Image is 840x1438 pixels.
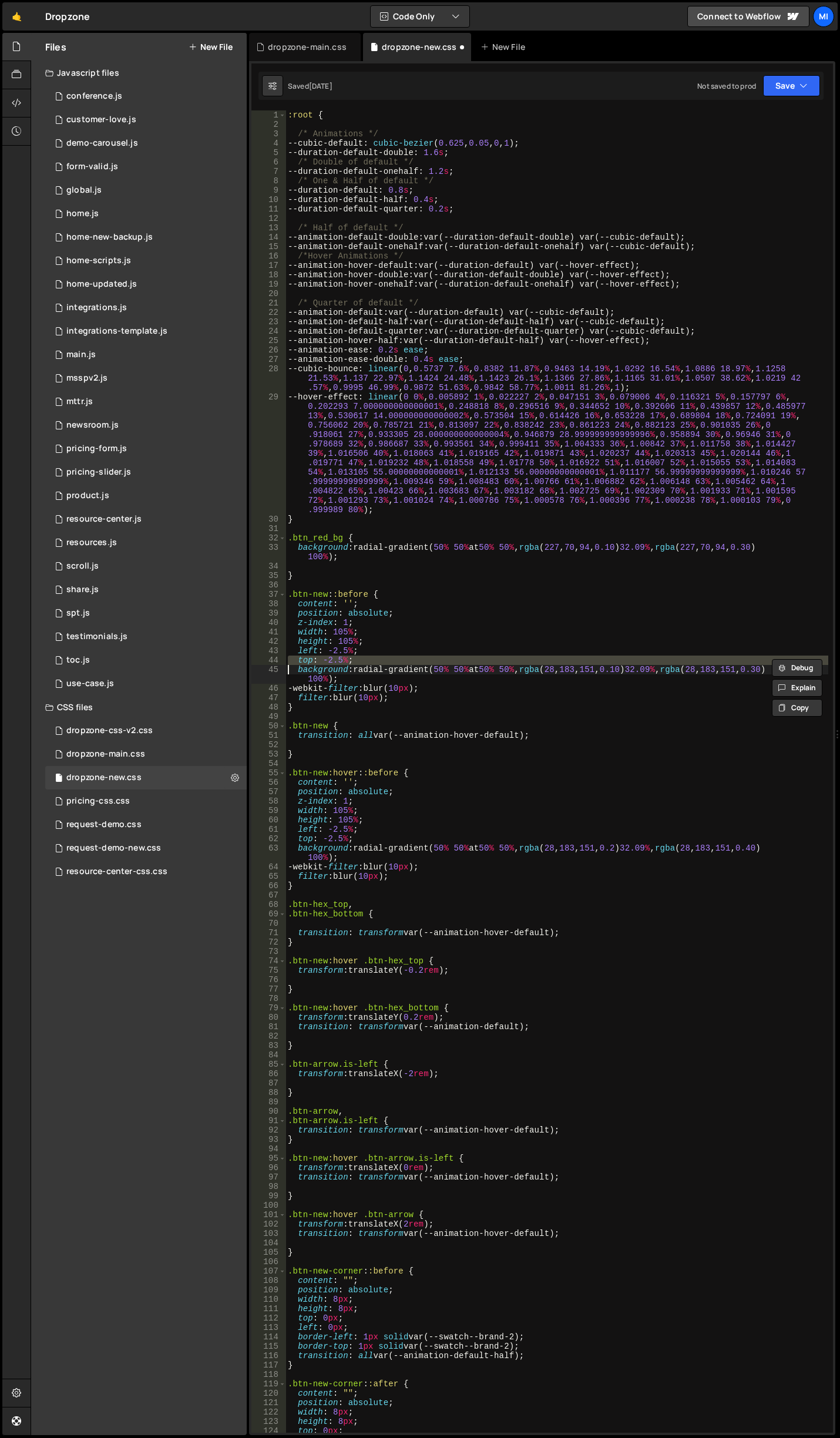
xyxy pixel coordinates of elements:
div: 9831/28392.js [45,132,247,155]
div: 9831/23240.js [45,649,247,672]
div: 9831/44484.js [45,437,247,461]
div: 81 [251,1022,286,1032]
div: Javascript files [31,61,247,85]
div: 31 [251,524,286,533]
div: 93 [251,1135,286,1144]
div: 37 [251,590,286,599]
div: 105 [251,1248,286,1257]
div: 94 [251,1144,286,1154]
div: 50 [251,721,286,731]
div: 115 [251,1342,286,1351]
div: demo-carousel.js [66,138,138,149]
div: 9831/21747.js [45,343,247,367]
div: 9831/22551.js [45,484,247,508]
div: 23 [251,317,286,327]
div: msspv2.js [66,373,107,384]
div: 49 [251,712,286,721]
div: 86 [251,1069,286,1078]
div: dropzone-new.css [66,772,142,783]
div: 85 [251,1060,286,1069]
div: Saved [288,81,332,91]
div: 109 [251,1285,286,1295]
button: Save [763,75,820,96]
div: 97 [251,1172,286,1182]
div: dropzone-css-v2.css [66,725,153,736]
div: 62 [251,834,286,844]
div: 22 [251,308,286,317]
div: 9831/41737.js [45,414,247,437]
div: 112 [251,1313,286,1323]
div: 106 [251,1257,286,1266]
div: 67 [251,891,286,900]
div: 9831/43346.js [45,226,247,249]
div: 9831/24797.js [45,602,247,625]
div: 33 [251,543,286,562]
div: main.js [66,350,96,360]
div: 9831/41251.css [45,836,247,860]
div: 9 [251,186,286,195]
a: Mi [813,6,834,27]
div: 46 [251,684,286,693]
div: [DATE] [309,81,332,91]
div: 38 [251,599,286,609]
div: 27 [251,355,286,364]
div: 117 [251,1360,286,1370]
div: 104 [251,1238,286,1248]
div: 34 [251,562,286,571]
div: 69 [251,909,286,919]
div: home.js [66,209,99,219]
div: 116 [251,1351,286,1360]
a: Connect to Webflow [687,6,809,27]
div: 65 [251,872,286,881]
div: pricing-slider.js [66,467,131,478]
div: 39 [251,609,286,618]
div: resource-center-css.css [66,866,167,877]
div: newsroom.js [66,420,119,431]
div: 74 [251,956,286,966]
div: New File [481,41,530,53]
div: 77 [251,985,286,994]
div: 95 [251,1154,286,1163]
div: 5 [251,148,286,157]
div: 53 [251,750,286,759]
div: 118 [251,1370,286,1379]
div: 119 [251,1379,286,1389]
div: resources.js [66,537,117,548]
div: 64 [251,862,286,872]
div: 2 [251,120,286,129]
div: 3 [251,129,286,139]
div: 57 [251,787,286,797]
div: 96 [251,1163,286,1172]
div: 111 [251,1304,286,1313]
div: 44 [251,656,286,665]
div: 58 [251,797,286,806]
div: 18 [251,270,286,280]
div: 9831/25080.js [45,179,247,202]
div: 35 [251,571,286,580]
div: home-new-backup.js [66,232,153,243]
div: 99 [251,1191,286,1201]
div: 75 [251,966,286,975]
div: 9831/30173.js [45,155,247,179]
div: 9831/40925.js [45,108,247,132]
div: 59 [251,806,286,815]
div: 12 [251,214,286,223]
div: 88 [251,1088,286,1097]
div: 21 [251,298,286,308]
div: toc.js [66,655,90,666]
div: 20 [251,289,286,298]
button: New File [189,42,233,52]
div: 73 [251,947,286,956]
div: share.js [66,584,99,595]
div: 17 [251,261,286,270]
div: 103 [251,1229,286,1238]
div: 79 [251,1003,286,1013]
div: 91 [251,1116,286,1125]
div: 43 [251,646,286,656]
div: 55 [251,768,286,778]
div: 9831/37147.css [45,813,247,836]
div: integrations.js [66,303,127,313]
div: request-demo-new.css [66,843,161,854]
div: 14 [251,233,286,242]
div: 100 [251,1201,286,1210]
